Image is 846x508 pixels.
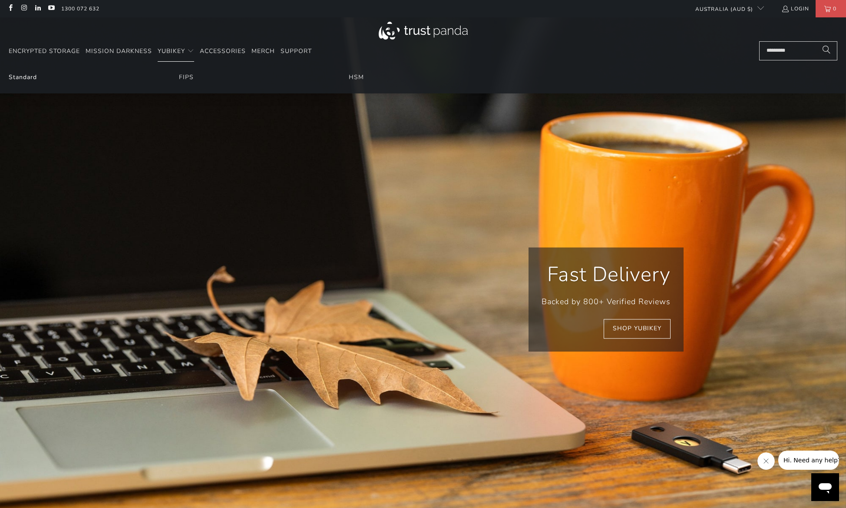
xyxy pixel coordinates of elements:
[34,5,41,12] a: Trust Panda Australia on LinkedIn
[251,47,275,55] span: Merch
[349,73,364,81] a: HSM
[759,41,837,60] input: Search...
[20,5,27,12] a: Trust Panda Australia on Instagram
[7,5,14,12] a: Trust Panda Australia on Facebook
[816,41,837,60] button: Search
[5,6,63,13] span: Hi. Need any help?
[811,473,839,501] iframe: Button to launch messaging window
[281,41,312,62] a: Support
[542,260,671,289] p: Fast Delivery
[781,4,809,13] a: Login
[9,41,312,62] nav: Translation missing: en.navigation.header.main_nav
[9,41,80,62] a: Encrypted Storage
[158,41,194,62] summary: YubiKey
[158,47,185,55] span: YubiKey
[61,4,99,13] a: 1300 072 632
[9,73,37,81] a: Standard
[604,319,671,339] a: Shop YubiKey
[379,22,468,40] img: Trust Panda Australia
[9,47,80,55] span: Encrypted Storage
[179,73,194,81] a: FIPS
[251,41,275,62] a: Merch
[47,5,55,12] a: Trust Panda Australia on YouTube
[757,452,775,470] iframe: Close message
[542,296,671,308] p: Backed by 800+ Verified Reviews
[86,47,152,55] span: Mission Darkness
[200,47,246,55] span: Accessories
[200,41,246,62] a: Accessories
[86,41,152,62] a: Mission Darkness
[778,451,839,470] iframe: Message from company
[281,47,312,55] span: Support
